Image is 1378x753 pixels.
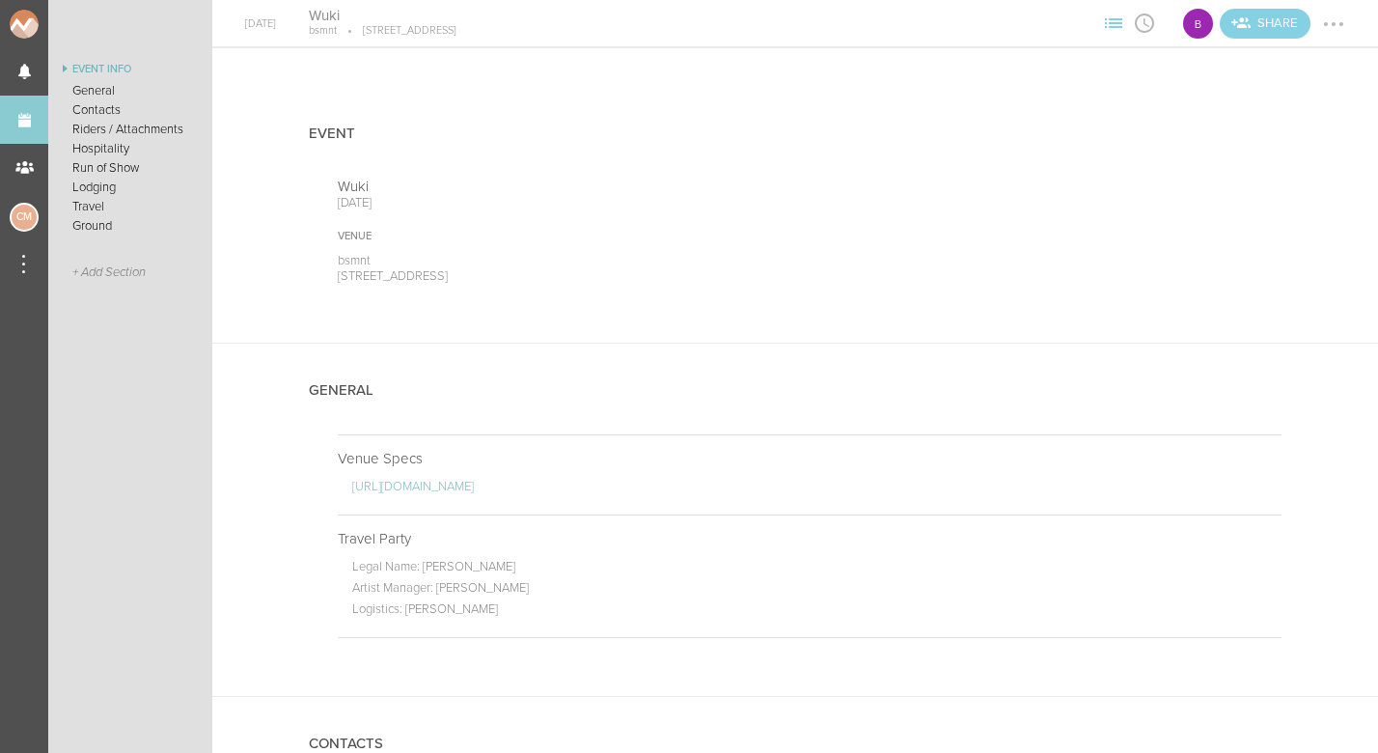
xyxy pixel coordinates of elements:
p: [DATE] [338,195,767,210]
a: Contacts [48,100,212,120]
span: + Add Section [72,265,146,280]
a: Hospitality [48,139,212,158]
div: Charlie McGinley [10,203,39,232]
div: B [1181,7,1215,41]
a: Riders / Attachments [48,120,212,139]
p: Wuki [338,178,767,195]
a: General [48,81,212,100]
span: View Sections [1098,16,1129,28]
p: Logistics: [PERSON_NAME] [352,601,1282,623]
div: bsmnt [1181,7,1215,41]
a: Run of Show [48,158,212,178]
span: View Itinerary [1129,16,1160,28]
a: [URL][DOMAIN_NAME] [352,479,474,494]
h4: Event [309,125,355,142]
h4: Contacts [309,736,383,752]
p: [STREET_ADDRESS] [337,24,456,38]
a: Invite teams to the Event [1220,9,1310,39]
a: Travel [48,197,212,216]
a: Ground [48,216,212,236]
p: bsmnt [338,253,767,268]
p: Artist Manager: [PERSON_NAME] [352,580,1282,601]
div: Share [1220,9,1310,39]
div: Venue [338,230,767,243]
img: NOMAD [10,10,119,39]
a: Lodging [48,178,212,197]
h4: General [309,382,373,399]
p: Venue Specs [338,450,1282,467]
p: bsmnt [309,24,337,38]
p: Legal Name: [PERSON_NAME] [352,559,1282,580]
p: Travel Party [338,530,1282,547]
h4: Wuki [309,7,456,25]
p: [STREET_ADDRESS] [338,268,767,284]
a: Event Info [48,58,212,81]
